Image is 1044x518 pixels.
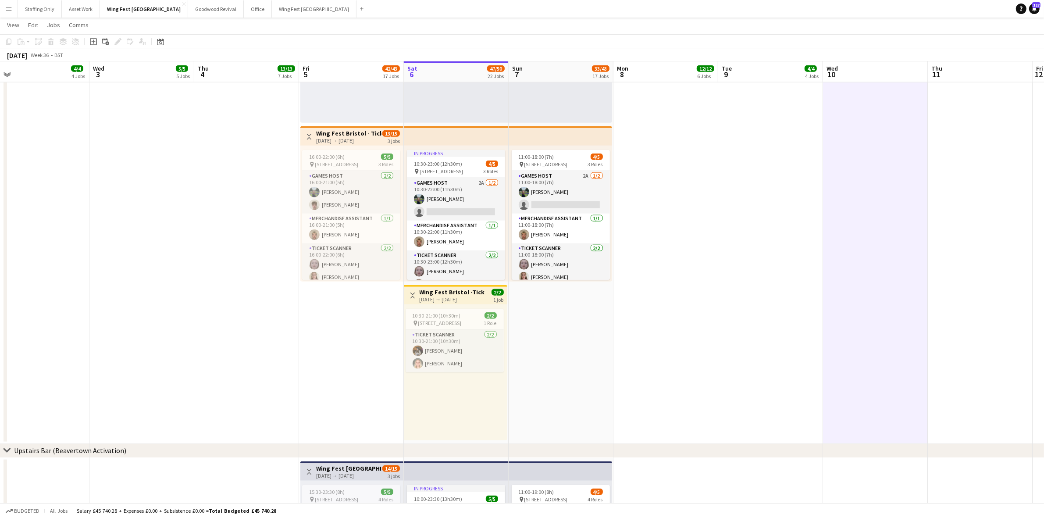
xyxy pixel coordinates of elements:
[805,65,817,72] span: 4/4
[697,65,714,72] span: 12/12
[931,64,942,72] span: Thu
[407,150,505,280] app-job-card: In progress10:30-23:00 (12h30m)4/5 [STREET_ADDRESS]3 RolesGames Host2A1/210:30-22:00 (11h30m)[PER...
[414,161,462,167] span: 10:30-23:00 (12h30m)
[302,150,400,280] app-job-card: 16:00-22:00 (6h)5/5 [STREET_ADDRESS]3 RolesGames Host2/216:00-21:00 (5h)[PERSON_NAME][PERSON_NAME...
[54,52,63,58] div: BST
[315,161,358,168] span: [STREET_ADDRESS]
[486,496,498,502] span: 5/5
[524,496,568,503] span: [STREET_ADDRESS]
[512,214,610,243] app-card-role: Merchandise Assistant1/111:00-18:00 (7h)[PERSON_NAME]
[388,137,400,144] div: 3 jobs
[494,296,504,303] div: 1 job
[616,69,628,79] span: 8
[71,65,83,72] span: 4/4
[378,161,393,168] span: 3 Roles
[591,154,603,160] span: 4/5
[316,464,381,472] h3: Wing Fest [GEOGRAPHIC_DATA] - [GEOGRAPHIC_DATA] Activation
[382,65,400,72] span: 42/43
[805,73,819,79] div: 4 Jobs
[930,69,942,79] span: 11
[302,214,400,243] app-card-role: Merchandise Assistant1/116:00-21:00 (5h)[PERSON_NAME]
[420,168,463,175] span: [STREET_ADDRESS]
[25,19,42,31] a: Edit
[722,64,732,72] span: Tue
[617,64,628,72] span: Mon
[512,64,523,72] span: Sun
[196,69,209,79] span: 4
[827,64,838,72] span: Wed
[18,0,62,18] button: Staffing Only
[511,69,523,79] span: 7
[483,168,498,175] span: 3 Roles
[93,64,104,72] span: Wed
[420,288,485,296] h3: Wing Fest Bristol -Tickets, Merch & Games
[71,73,85,79] div: 4 Jobs
[48,507,69,514] span: All jobs
[591,489,603,495] span: 4/5
[302,171,400,214] app-card-role: Games Host2/216:00-21:00 (5h)[PERSON_NAME][PERSON_NAME]
[407,250,505,293] app-card-role: Ticket Scanner2/210:30-23:00 (12h30m)[PERSON_NAME]
[315,496,358,503] span: [STREET_ADDRESS]
[382,465,400,472] span: 14/15
[4,19,23,31] a: View
[7,51,27,60] div: [DATE]
[47,21,60,29] span: Jobs
[209,507,276,514] span: Total Budgeted £45 740.28
[62,0,100,18] button: Asset Work
[278,65,295,72] span: 13/13
[378,496,393,503] span: 4 Roles
[407,485,505,492] div: In progress
[301,69,310,79] span: 5
[592,65,609,72] span: 33/43
[420,296,485,303] div: [DATE] → [DATE]
[488,73,504,79] div: 22 Jobs
[100,0,188,18] button: Wing Fest [GEOGRAPHIC_DATA]
[406,309,504,372] app-job-card: 10:30-21:00 (10h30m)2/2 [STREET_ADDRESS]1 RoleTicket Scanner2/210:30-21:00 (10h30m)[PERSON_NAME][...
[302,243,400,286] app-card-role: Ticket Scanner2/216:00-22:00 (6h)[PERSON_NAME][PERSON_NAME]
[388,472,400,479] div: 3 jobs
[316,137,381,144] div: [DATE] → [DATE]
[414,496,462,502] span: 10:00-23:30 (13h30m)
[309,154,345,160] span: 16:00-22:00 (6h)
[588,161,603,168] span: 3 Roles
[1035,69,1043,79] span: 12
[512,243,610,286] app-card-role: Ticket Scanner2/211:00-18:00 (7h)[PERSON_NAME][PERSON_NAME]
[825,69,838,79] span: 10
[272,0,356,18] button: Wing Fest [GEOGRAPHIC_DATA]
[309,489,345,495] span: 15:30-23:30 (8h)
[383,73,399,79] div: 17 Jobs
[381,489,393,495] span: 5/5
[697,73,714,79] div: 6 Jobs
[278,73,295,79] div: 7 Jobs
[418,320,462,326] span: [STREET_ADDRESS]
[29,52,51,58] span: Week 36
[303,64,310,72] span: Fri
[519,154,554,160] span: 11:00-18:00 (7h)
[14,446,126,455] div: Upstairs Bar (Beavertown Activation)
[588,496,603,503] span: 4 Roles
[1036,64,1043,72] span: Fri
[176,73,190,79] div: 5 Jobs
[65,19,92,31] a: Comms
[407,150,505,157] div: In progress
[244,0,272,18] button: Office
[519,489,554,495] span: 11:00-19:00 (8h)
[413,312,461,319] span: 10:30-21:00 (10h30m)
[381,154,393,160] span: 5/5
[176,65,188,72] span: 5/5
[43,19,64,31] a: Jobs
[484,320,497,326] span: 1 Role
[492,289,504,296] span: 2/2
[407,221,505,250] app-card-role: Merchandise Assistant1/110:30-22:00 (11h30m)[PERSON_NAME]
[407,64,417,72] span: Sat
[407,178,505,221] app-card-role: Games Host2A1/210:30-22:00 (11h30m)[PERSON_NAME]
[4,506,41,516] button: Budgeted
[188,0,244,18] button: Goodwood Revival
[512,150,610,280] app-job-card: 11:00-18:00 (7h)4/5 [STREET_ADDRESS]3 RolesGames Host2A1/211:00-18:00 (7h)[PERSON_NAME] Merchandi...
[77,507,276,514] div: Salary £45 740.28 + Expenses £0.00 + Subsistence £0.00 =
[198,64,209,72] span: Thu
[92,69,104,79] span: 3
[316,129,381,137] h3: Wing Fest Bristol - Tickets, Merch & Games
